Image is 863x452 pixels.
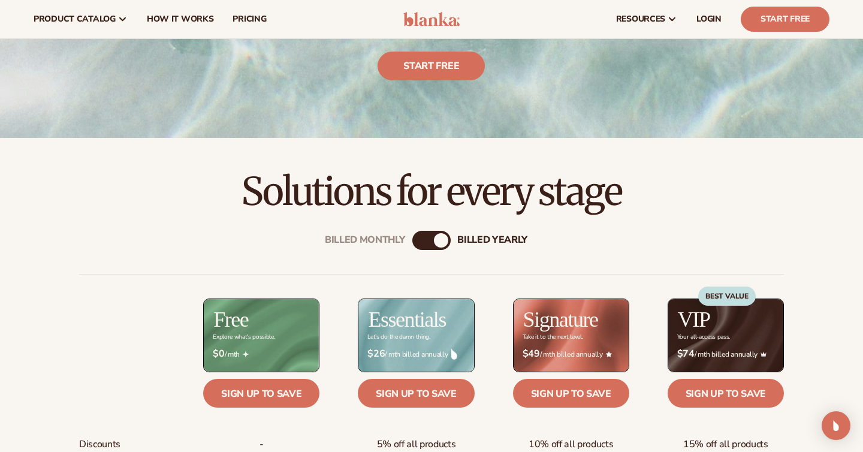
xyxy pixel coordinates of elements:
[204,299,319,372] img: free_bg.png
[457,235,527,246] div: billed Yearly
[451,349,457,360] img: drop.png
[213,309,248,330] h2: Free
[213,334,274,340] div: Explore what's possible.
[822,411,850,440] div: Open Intercom Messenger
[606,351,612,357] img: Star_6.png
[403,12,460,26] img: logo
[523,348,620,360] span: / mth billed annually
[243,351,249,357] img: Free_Icon_bb6e7c7e-73f8-44bd-8ed0-223ea0fc522e.png
[213,348,224,360] strong: $0
[34,14,116,24] span: product catalog
[741,7,829,32] a: Start Free
[147,14,214,24] span: How It Works
[358,299,473,372] img: Essentials_BG_9050f826-5aa9-47d9-a362-757b82c62641.jpg
[378,52,485,80] a: Start free
[367,348,385,360] strong: $26
[367,348,464,360] span: / mth billed annually
[677,348,695,360] strong: $74
[523,334,583,340] div: Take it to the next level.
[514,299,629,372] img: Signature_BG_eeb718c8-65ac-49e3-a4e5-327c6aa73146.jpg
[34,171,829,212] h2: Solutions for every stage
[213,348,310,360] span: / mth
[358,379,474,408] a: Sign up to save
[761,351,767,357] img: Crown_2d87c031-1b5a-4345-8312-a4356ddcde98.png
[677,348,774,360] span: / mth billed annually
[513,379,629,408] a: Sign up to save
[668,379,784,408] a: Sign up to save
[368,309,446,330] h2: Essentials
[616,14,665,24] span: resources
[203,379,319,408] a: Sign up to save
[325,235,405,246] div: Billed Monthly
[523,348,540,360] strong: $49
[233,14,266,24] span: pricing
[367,334,430,340] div: Let’s do the damn thing.
[698,287,756,306] div: BEST VALUE
[523,309,598,330] h2: Signature
[677,334,730,340] div: Your all-access pass.
[696,14,722,24] span: LOGIN
[678,309,710,330] h2: VIP
[668,299,783,372] img: VIP_BG_199964bd-3653-43bc-8a67-789d2d7717b9.jpg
